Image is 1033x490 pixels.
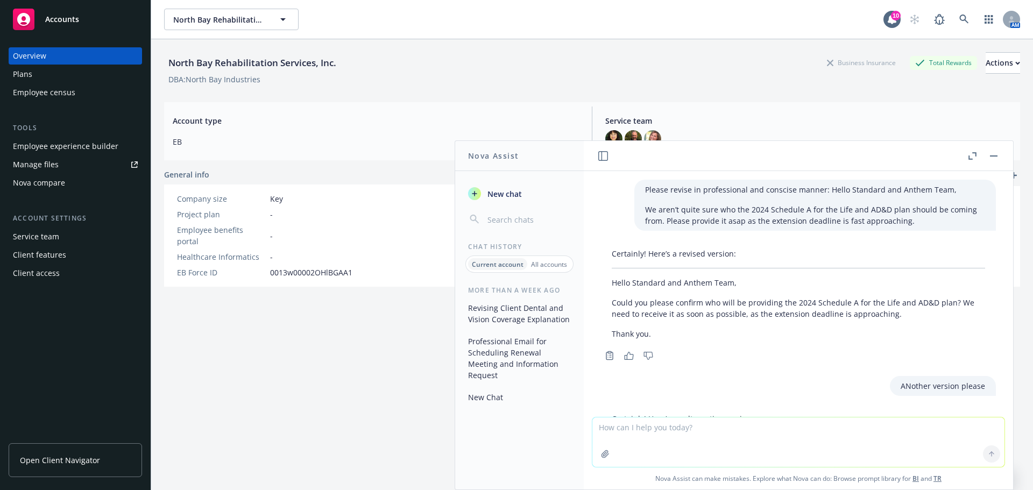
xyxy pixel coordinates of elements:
[164,169,209,180] span: General info
[612,277,985,288] p: Hello Standard and Anthem Team,
[904,9,925,30] a: Start snowing
[9,123,142,133] div: Tools
[270,209,273,220] span: -
[986,52,1020,74] button: Actions
[485,212,571,227] input: Search chats
[986,53,1020,73] div: Actions
[164,56,341,70] div: North Bay Rehabilitation Services, Inc.
[9,174,142,191] a: Nova compare
[9,228,142,245] a: Service team
[468,150,519,161] h1: Nova Assist
[531,260,567,269] p: All accounts
[13,174,65,191] div: Nova compare
[13,138,118,155] div: Employee experience builder
[164,9,299,30] button: North Bay Rehabilitation Services, Inc.
[9,265,142,282] a: Client access
[13,246,66,264] div: Client features
[270,193,283,204] span: Key
[464,299,575,328] button: Revising Client Dental and Vision Coverage Explanation
[912,474,919,483] a: BI
[173,136,579,147] span: EB
[173,115,579,126] span: Account type
[9,138,142,155] a: Employee experience builder
[891,11,901,20] div: 10
[588,467,1009,489] span: Nova Assist can make mistakes. Explore what Nova can do: Browse prompt library for and
[472,260,523,269] p: Current account
[13,84,75,101] div: Employee census
[953,9,975,30] a: Search
[9,66,142,83] a: Plans
[605,351,614,360] svg: Copy to clipboard
[605,115,1011,126] span: Service team
[612,297,985,319] p: Could you please confirm who will be providing the 2024 Schedule A for the Life and AD&D plan? We...
[270,251,273,262] span: -
[455,286,584,295] div: More than a week ago
[13,47,46,65] div: Overview
[464,184,575,203] button: New chat
[270,267,352,278] span: 0013w00002OHlBGAA1
[910,56,977,69] div: Total Rewards
[612,248,985,259] p: Certainly! Here’s a revised version:
[13,265,60,282] div: Client access
[9,156,142,173] a: Manage files
[177,209,266,220] div: Project plan
[168,74,260,85] div: DBA: North Bay Industries
[173,14,266,25] span: North Bay Rehabilitation Services, Inc.
[464,332,575,384] button: Professional Email for Scheduling Renewal Meeting and Information Request
[45,15,79,24] span: Accounts
[901,380,985,392] p: ANother version please
[177,224,266,247] div: Employee benefits portal
[177,251,266,262] div: Healthcare Informatics
[9,84,142,101] a: Employee census
[485,188,522,200] span: New chat
[177,267,266,278] div: EB Force ID
[455,242,584,251] div: Chat History
[612,328,985,339] p: Thank you.
[612,413,985,424] p: Certainly! Here’s an alternative version:
[464,388,575,406] button: New Chat
[645,204,985,226] p: We aren’t quite sure who the 2024 Schedule A for the Life and AD&D plan should be coming from. Pl...
[13,66,32,83] div: Plans
[13,156,59,173] div: Manage files
[822,56,901,69] div: Business Insurance
[20,455,100,466] span: Open Client Navigator
[645,184,985,195] p: Please revise in professional and conscise manner: Hello Standard and Anthem Team,
[9,4,142,34] a: Accounts
[270,230,273,242] span: -
[605,130,622,147] img: photo
[177,193,266,204] div: Company size
[13,228,59,245] div: Service team
[9,246,142,264] a: Client features
[929,9,950,30] a: Report a Bug
[978,9,1000,30] a: Switch app
[640,348,657,363] button: Thumbs down
[644,130,661,147] img: photo
[625,130,642,147] img: photo
[1007,169,1020,182] a: add
[9,47,142,65] a: Overview
[9,213,142,224] div: Account settings
[933,474,942,483] a: TR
